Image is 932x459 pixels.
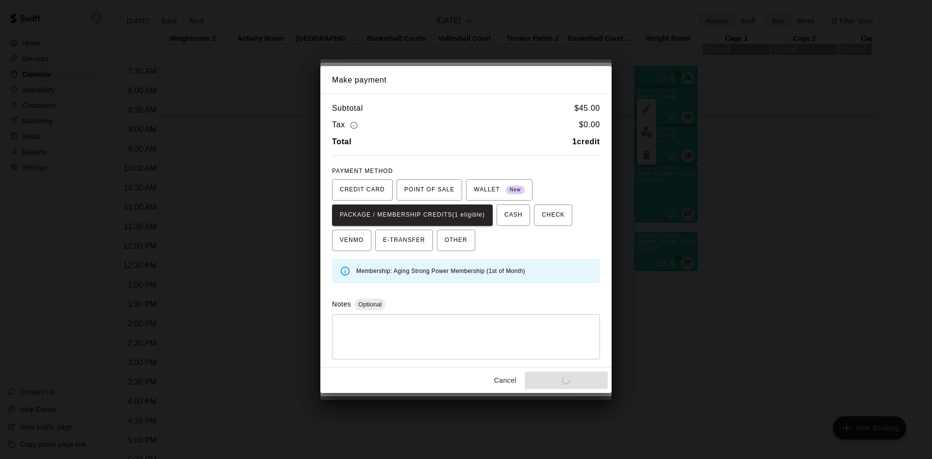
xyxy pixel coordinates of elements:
h2: Make payment [320,66,612,94]
button: E-TRANSFER [375,230,433,251]
h6: $ 0.00 [579,119,600,132]
span: PAYMENT METHOD [332,168,393,174]
span: POINT OF SALE [404,182,454,198]
span: Membership: Aging Strong Power Membership (1st of Month) [356,268,525,274]
h6: $ 45.00 [574,102,600,115]
button: PACKAGE / MEMBERSHIP CREDITS(1 eligible) [332,204,493,226]
span: CHECK [542,207,565,223]
span: E-TRANSFER [383,233,425,248]
span: CREDIT CARD [340,182,385,198]
button: POINT OF SALE [397,179,462,201]
button: CREDIT CARD [332,179,393,201]
label: Notes [332,300,351,308]
span: OTHER [445,233,467,248]
button: CHECK [534,204,572,226]
button: Cancel [490,372,521,390]
span: CASH [504,207,522,223]
button: WALLET New [466,179,533,201]
button: VENMO [332,230,371,251]
span: PACKAGE / MEMBERSHIP CREDITS (1 eligible) [340,207,485,223]
button: OTHER [437,230,475,251]
span: Optional [354,301,385,308]
span: WALLET [474,182,525,198]
b: Total [332,137,351,146]
b: 1 credit [572,137,600,146]
span: VENMO [340,233,364,248]
span: New [506,184,525,197]
h6: Tax [332,119,360,132]
h6: Subtotal [332,102,363,115]
button: CASH [497,204,530,226]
